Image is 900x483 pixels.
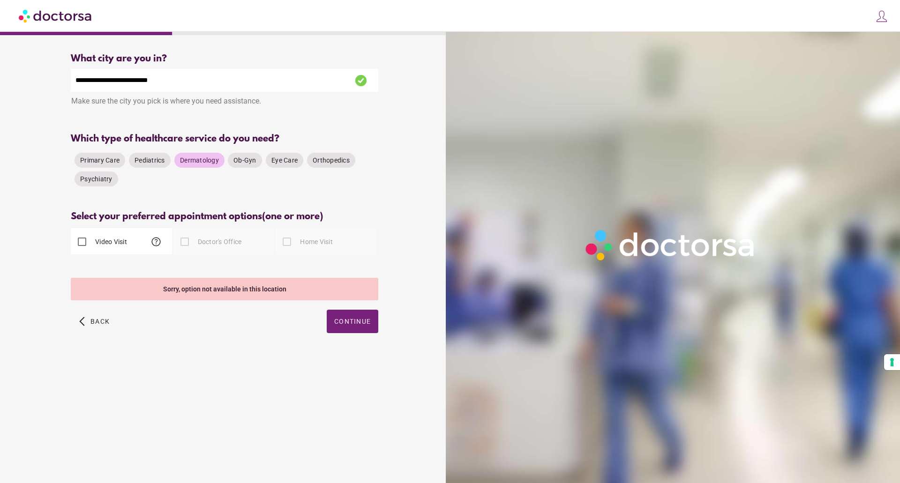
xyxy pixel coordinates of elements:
span: Eye Care [271,156,298,164]
span: Continue [334,318,371,325]
div: Make sure the city you pick is where you need assistance. [71,92,378,112]
span: Back [90,318,110,325]
div: Select your preferred appointment options [71,211,378,222]
span: Primary Care [80,156,120,164]
span: Orthopedics [313,156,350,164]
span: Dermatology [180,156,219,164]
span: help [150,236,162,247]
span: Ob-Gyn [233,156,256,164]
span: Pediatrics [135,156,165,164]
img: Logo-Doctorsa-trans-White-partial-flat.png [581,225,761,265]
div: Sorry, option not available in this location [71,278,378,300]
div: Which type of healthcare service do you need? [71,134,378,144]
span: (one or more) [262,211,323,222]
label: Video Visit [93,237,127,246]
span: Psychiatry [80,175,112,183]
button: arrow_back_ios Back [75,310,113,333]
label: Doctor's Office [196,237,242,246]
button: Your consent preferences for tracking technologies [884,354,900,370]
label: Home Visit [298,237,333,246]
button: Continue [327,310,378,333]
div: What city are you in? [71,53,378,64]
img: icons8-customer-100.png [875,10,888,23]
img: Doctorsa.com [19,5,93,26]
